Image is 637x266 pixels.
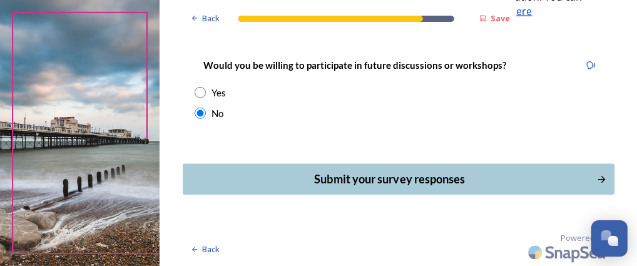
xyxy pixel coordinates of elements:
[202,13,220,24] span: Back
[212,106,224,121] div: No
[491,13,510,24] strong: Save
[212,86,227,100] div: Yes
[182,164,614,195] button: Continue
[204,59,507,71] strong: Would you be willing to participate in future discussions or workshops?
[561,232,606,244] span: Powered by
[511,4,533,18] a: here
[189,171,590,188] div: Submit your survey responses
[202,243,220,255] span: Back
[591,220,628,257] button: Open Chat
